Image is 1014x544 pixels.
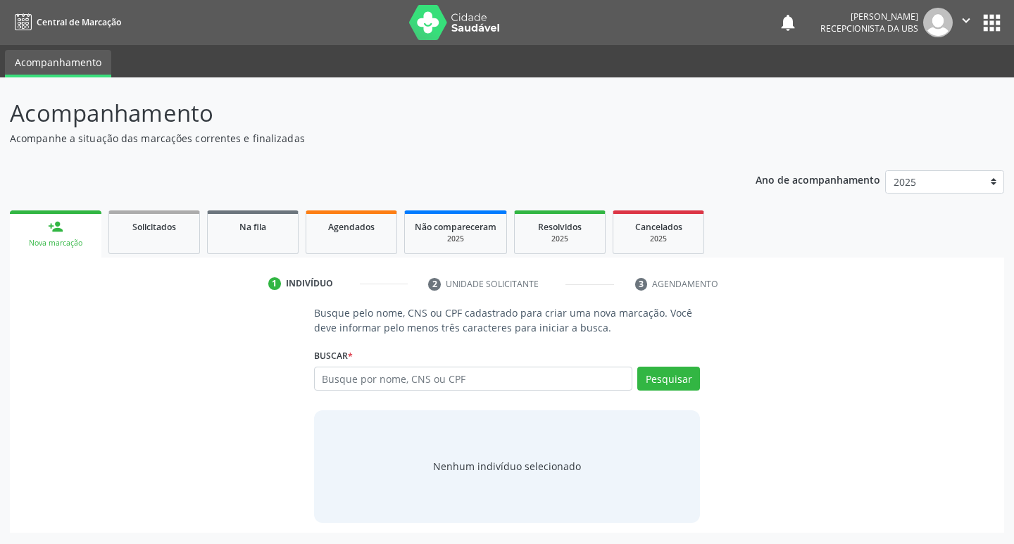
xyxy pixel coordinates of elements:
[923,8,953,37] img: img
[958,13,974,28] i: 
[314,305,701,335] p: Busque pelo nome, CNS ou CPF cadastrado para criar uma nova marcação. Você deve informar pelo men...
[314,367,633,391] input: Busque por nome, CNS ou CPF
[239,221,266,233] span: Na fila
[415,221,496,233] span: Não compareceram
[48,219,63,234] div: person_add
[10,11,121,34] a: Central de Marcação
[538,221,582,233] span: Resolvidos
[979,11,1004,35] button: apps
[328,221,375,233] span: Agendados
[756,170,880,188] p: Ano de acompanhamento
[132,221,176,233] span: Solicitados
[20,238,92,248] div: Nova marcação
[10,96,706,131] p: Acompanhamento
[953,8,979,37] button: 
[433,459,581,474] div: Nenhum indivíduo selecionado
[314,345,353,367] label: Buscar
[778,13,798,32] button: notifications
[820,11,918,23] div: [PERSON_NAME]
[525,234,595,244] div: 2025
[623,234,694,244] div: 2025
[5,50,111,77] a: Acompanhamento
[268,277,281,290] div: 1
[637,367,700,391] button: Pesquisar
[10,131,706,146] p: Acompanhe a situação das marcações correntes e finalizadas
[37,16,121,28] span: Central de Marcação
[820,23,918,34] span: Recepcionista da UBS
[286,277,333,290] div: Indivíduo
[415,234,496,244] div: 2025
[635,221,682,233] span: Cancelados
